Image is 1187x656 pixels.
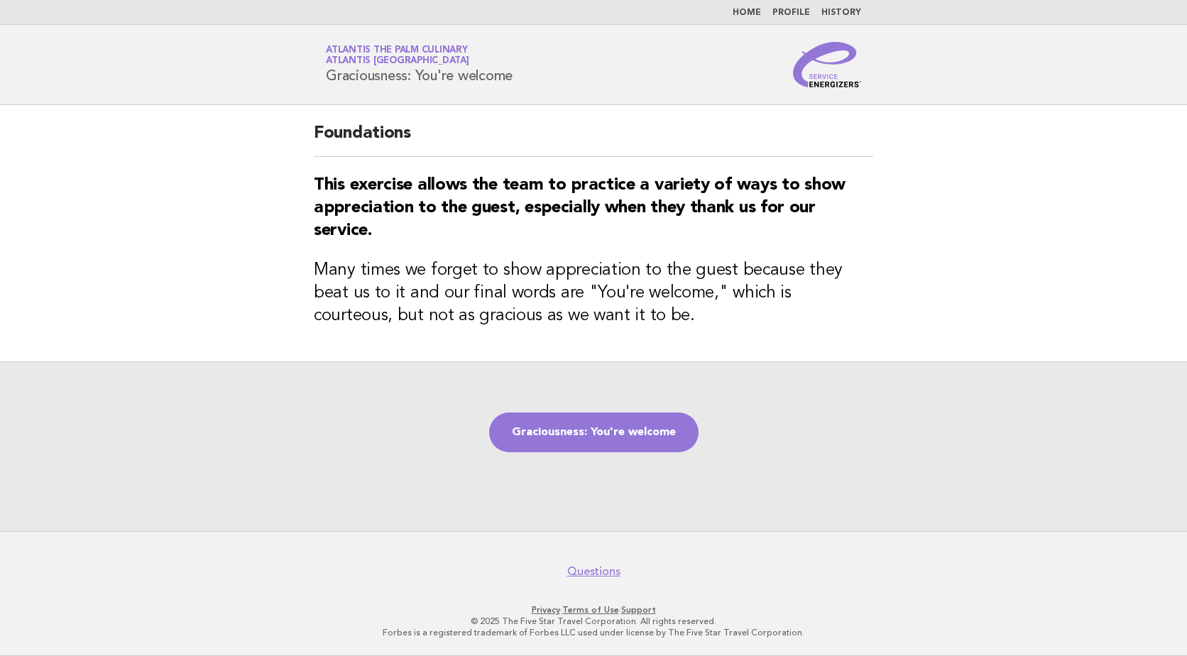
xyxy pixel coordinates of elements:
[159,627,1028,638] p: Forbes is a registered trademark of Forbes LLC used under license by The Five Star Travel Corpora...
[326,45,469,65] a: Atlantis The Palm CulinaryAtlantis [GEOGRAPHIC_DATA]
[793,42,861,87] img: Service Energizers
[621,605,656,615] a: Support
[159,616,1028,627] p: © 2025 The Five Star Travel Corporation. All rights reserved.
[314,259,873,327] h3: Many times we forget to show appreciation to the guest because they beat us to it and our final w...
[562,605,619,615] a: Terms of Use
[532,605,560,615] a: Privacy
[567,564,620,579] a: Questions
[326,46,513,83] h1: Graciousness: You're welcome
[326,57,469,66] span: Atlantis [GEOGRAPHIC_DATA]
[772,9,810,17] a: Profile
[159,604,1028,616] p: · ·
[733,9,761,17] a: Home
[314,122,873,157] h2: Foundations
[314,177,846,239] strong: This exercise allows the team to practice a variety of ways to show appreciation to the guest, es...
[821,9,861,17] a: History
[489,412,699,452] a: Graciousness: You're welcome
